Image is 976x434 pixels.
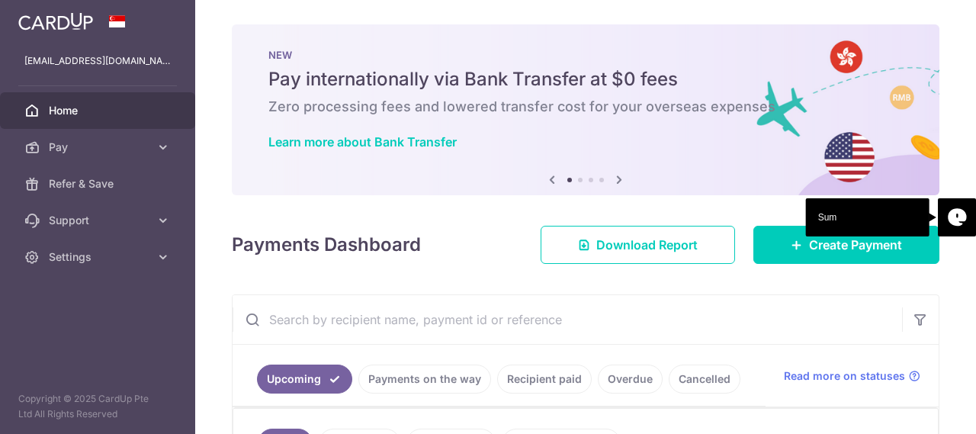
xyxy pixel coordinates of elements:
[753,226,939,264] a: Create Payment
[268,98,903,116] h6: Zero processing fees and lowered transfer cost for your overseas expenses
[257,365,352,394] a: Upcoming
[809,236,902,254] span: Create Payment
[784,368,920,384] a: Read more on statuses
[232,24,939,195] img: Bank transfer banner
[669,365,740,394] a: Cancelled
[49,176,149,191] span: Refer & Save
[541,226,735,264] a: Download Report
[268,67,903,92] h5: Pay internationally via Bank Transfer at $0 fees
[596,236,698,254] span: Download Report
[49,140,149,155] span: Pay
[49,249,149,265] span: Settings
[358,365,491,394] a: Payments on the way
[232,231,421,259] h4: Payments Dashboard
[268,49,903,61] p: NEW
[49,213,149,228] span: Support
[878,388,961,426] iframe: Opens a widget where you can find more information
[18,12,93,31] img: CardUp
[268,134,457,149] a: Learn more about Bank Transfer
[784,368,905,384] span: Read more on statuses
[24,53,171,69] p: [EMAIL_ADDRESS][DOMAIN_NAME]
[497,365,592,394] a: Recipient paid
[233,295,902,344] input: Search by recipient name, payment id or reference
[598,365,663,394] a: Overdue
[49,103,149,118] span: Home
